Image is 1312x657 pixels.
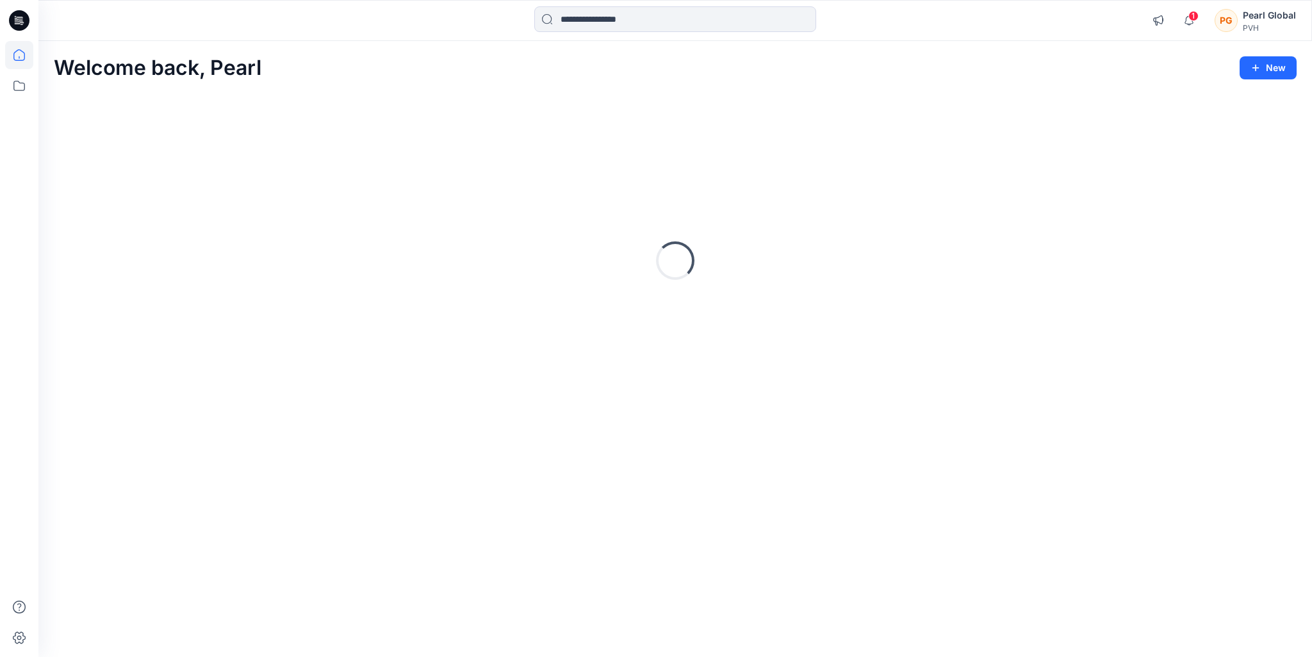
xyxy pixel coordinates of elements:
span: 1 [1188,11,1199,21]
div: Pearl Global [1243,8,1296,23]
div: PG [1215,9,1238,32]
h2: Welcome back, Pearl [54,56,261,80]
div: PVH [1243,23,1296,33]
button: New [1240,56,1297,79]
